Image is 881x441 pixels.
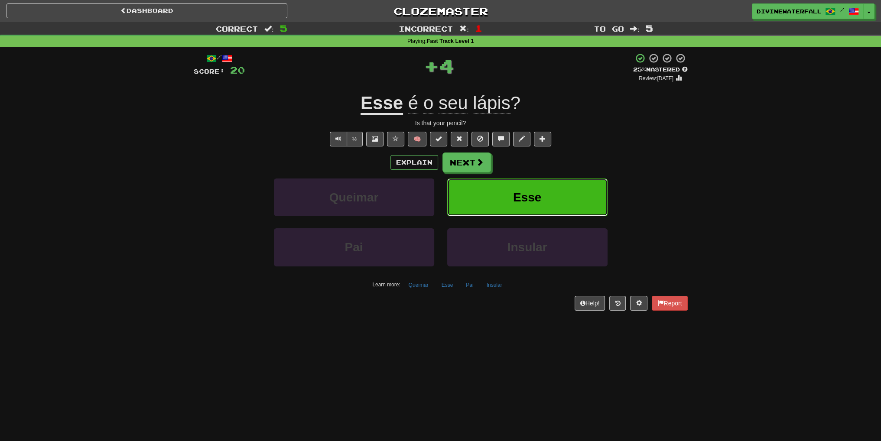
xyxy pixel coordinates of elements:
button: Help! [575,296,605,311]
button: Ignore sentence (alt+i) [471,132,489,146]
small: Learn more: [372,282,400,288]
span: lápis [473,93,510,113]
button: Insular [447,228,608,266]
button: Show image (alt+x) [366,132,384,146]
span: Score: [194,68,225,75]
span: + [424,53,439,79]
span: 4 [439,55,454,77]
span: : [264,25,274,32]
button: Favorite sentence (alt+f) [387,132,404,146]
div: / [194,53,245,64]
button: Explain [390,155,438,170]
button: Queimar [274,178,434,216]
strong: Fast Track Level 1 [427,38,474,44]
span: é [408,93,418,113]
div: Text-to-speech controls [328,132,363,146]
span: o [423,93,433,113]
button: Esse [437,279,458,292]
button: Insular [482,279,507,292]
button: Pai [274,228,434,266]
button: ½ [347,132,363,146]
button: Next [442,152,491,172]
span: Esse [513,191,541,204]
div: Mastered [633,66,688,74]
a: Dashboard [7,3,287,18]
span: Correct [216,24,258,33]
span: Insular [507,240,547,254]
a: Clozemaster [300,3,581,19]
button: Queimar [404,279,433,292]
small: Review: [DATE] [639,75,673,81]
span: 5 [646,23,653,33]
span: ? [403,93,520,113]
button: Play sentence audio (ctl+space) [330,132,347,146]
button: 🧠 [408,132,426,146]
button: Set this sentence to 100% Mastered (alt+m) [430,132,447,146]
span: Pai [345,240,363,254]
a: DivineWaterfall5352 / [752,3,864,19]
span: : [630,25,640,32]
span: : [459,25,469,32]
span: 5 [280,23,287,33]
button: Report [652,296,687,311]
span: 25 % [633,66,646,73]
button: Discuss sentence (alt+u) [492,132,510,146]
button: Pai [461,279,478,292]
button: Round history (alt+y) [609,296,626,311]
div: Is that your pencil? [194,119,688,127]
span: DivineWaterfall5352 [757,7,821,15]
span: Incorrect [399,24,453,33]
button: Edit sentence (alt+d) [513,132,530,146]
button: Reset to 0% Mastered (alt+r) [451,132,468,146]
button: Esse [447,178,608,216]
span: 20 [230,65,245,75]
button: Add to collection (alt+a) [534,132,551,146]
span: / [840,7,844,13]
span: To go [594,24,624,33]
span: 1 [475,23,482,33]
span: seu [439,93,468,113]
span: Queimar [329,191,379,204]
u: Esse [361,93,403,115]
